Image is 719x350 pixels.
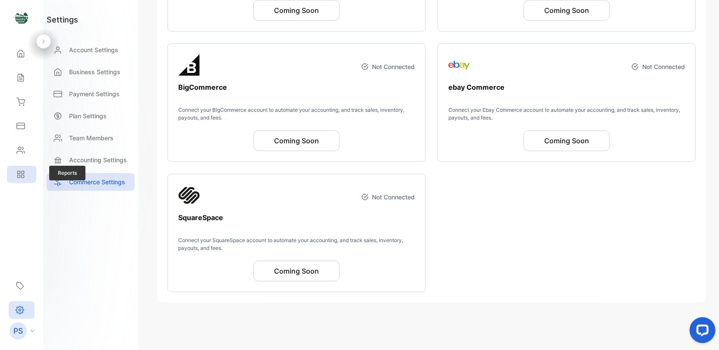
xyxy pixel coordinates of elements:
a: Team Members [47,129,135,147]
p: Connect your SquareSpace account to automate your accounting, and track sales, inventory, payouts... [178,236,415,252]
p: SquareSpace [178,212,415,223]
p: Accounting Settings [69,155,127,164]
p: Account Settings [69,45,118,54]
span: Reports [49,166,85,180]
h1: settings [47,14,78,25]
p: Payment Settings [69,89,120,98]
img: logo [15,11,28,24]
p: Not Connected [642,62,685,71]
a: Commerce Settings [47,173,135,191]
p: Team Members [69,133,114,142]
iframe: LiveChat chat widget [683,314,719,350]
button: Coming Soon [253,130,340,151]
p: BigCommerce [178,82,415,92]
a: Accounting Settings [47,151,135,169]
a: Payment Settings [47,85,135,103]
p: Commerce Settings [69,177,125,186]
a: Plan Settings [47,107,135,125]
p: Business Settings [69,67,120,76]
p: PS [13,325,23,337]
p: ebay Commerce [448,82,685,92]
img: logo [178,185,200,206]
p: Not Connected [372,62,415,71]
p: Not Connected [372,192,415,202]
a: Business Settings [47,63,135,81]
a: Account Settings [47,41,135,59]
p: Connect your BigCommerce account to automate your accounting, and track sales, inventory, payouts... [178,106,415,122]
img: logo [448,54,470,76]
p: Connect your Ebay Commerce account to automate your accounting, and track sales, inventory, payou... [448,106,685,122]
p: Plan Settings [69,111,107,120]
button: Coming Soon [253,261,340,281]
button: Coming Soon [523,130,610,151]
img: logo [178,54,200,76]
